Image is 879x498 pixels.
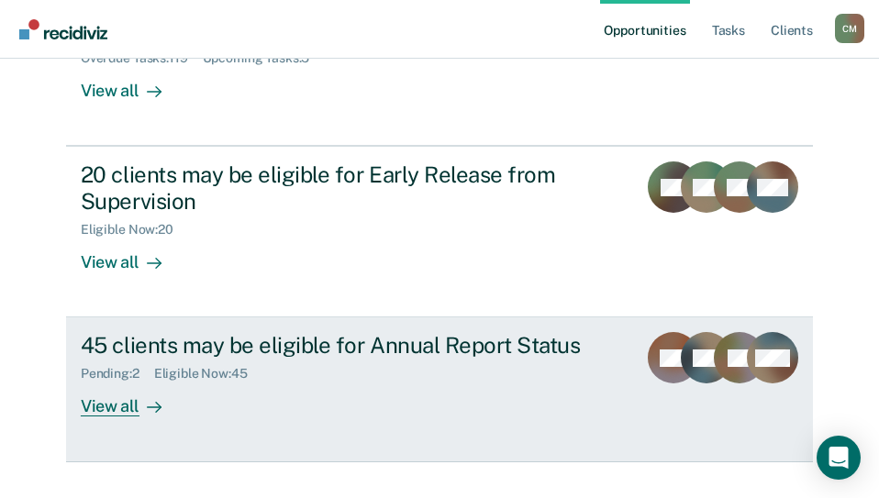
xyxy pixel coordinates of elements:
div: 20 clients may be eligible for Early Release from Supervision [81,161,622,215]
a: 45 clients may be eligible for Annual Report StatusPending:2Eligible Now:45View all [66,317,813,461]
div: 45 clients may be eligible for Annual Report Status [81,332,622,359]
img: Recidiviz [19,19,107,39]
div: Eligible Now : 45 [154,366,262,382]
div: Open Intercom Messenger [817,436,861,480]
div: View all [81,238,184,273]
button: Profile dropdown button [835,14,864,43]
div: View all [81,66,184,102]
a: 20 clients may be eligible for Early Release from SupervisionEligible Now:20View all [66,146,813,317]
div: C M [835,14,864,43]
div: Pending : 2 [81,366,154,382]
div: View all [81,382,184,417]
div: Eligible Now : 20 [81,222,188,238]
